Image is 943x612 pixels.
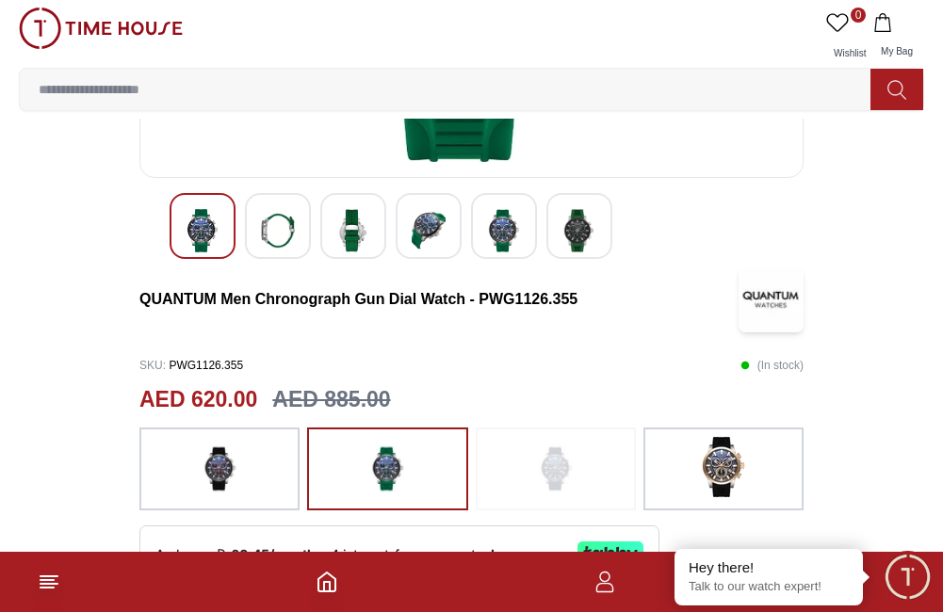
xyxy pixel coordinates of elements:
[186,209,219,252] img: QUANTUM Men's Chronograph Black Dial Watch - PWG1126.351
[487,209,521,252] img: QUANTUM Men's Chronograph Black Dial Watch - PWG1126.351
[740,351,804,379] p: ( In stock )
[316,571,338,593] a: Home
[689,558,849,577] div: Hey there!
[700,437,747,497] img: ...
[139,288,739,311] h3: QUANTUM Men Chronograph Gun Dial Watch - PWG1126.355
[873,46,920,56] span: My Bag
[882,551,934,603] div: Chat Widget
[272,383,390,416] h3: AED 885.00
[851,8,866,23] span: 0
[822,8,870,68] a: 0Wishlist
[532,437,579,501] img: ...
[689,579,849,595] p: Talk to our watch expert!
[139,359,166,372] span: SKU :
[739,266,804,332] img: QUANTUM Men Chronograph Gun Dial Watch - PWG1126.355
[826,48,873,58] span: Wishlist
[364,437,411,501] img: ...
[562,209,596,252] img: QUANTUM Men's Chronograph Black Dial Watch - PWG1126.351
[336,209,370,252] img: QUANTUM Men's Chronograph Black Dial Watch - PWG1126.351
[870,8,924,68] button: My Bag
[19,8,183,49] img: ...
[196,437,243,501] img: ...
[139,351,243,379] p: PWG1126.355
[412,209,446,252] img: QUANTUM Men's Chronograph Black Dial Watch - PWG1126.351
[139,383,257,416] h2: AED 620.00
[261,209,295,252] img: QUANTUM Men's Chronograph Black Dial Watch - PWG1126.351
